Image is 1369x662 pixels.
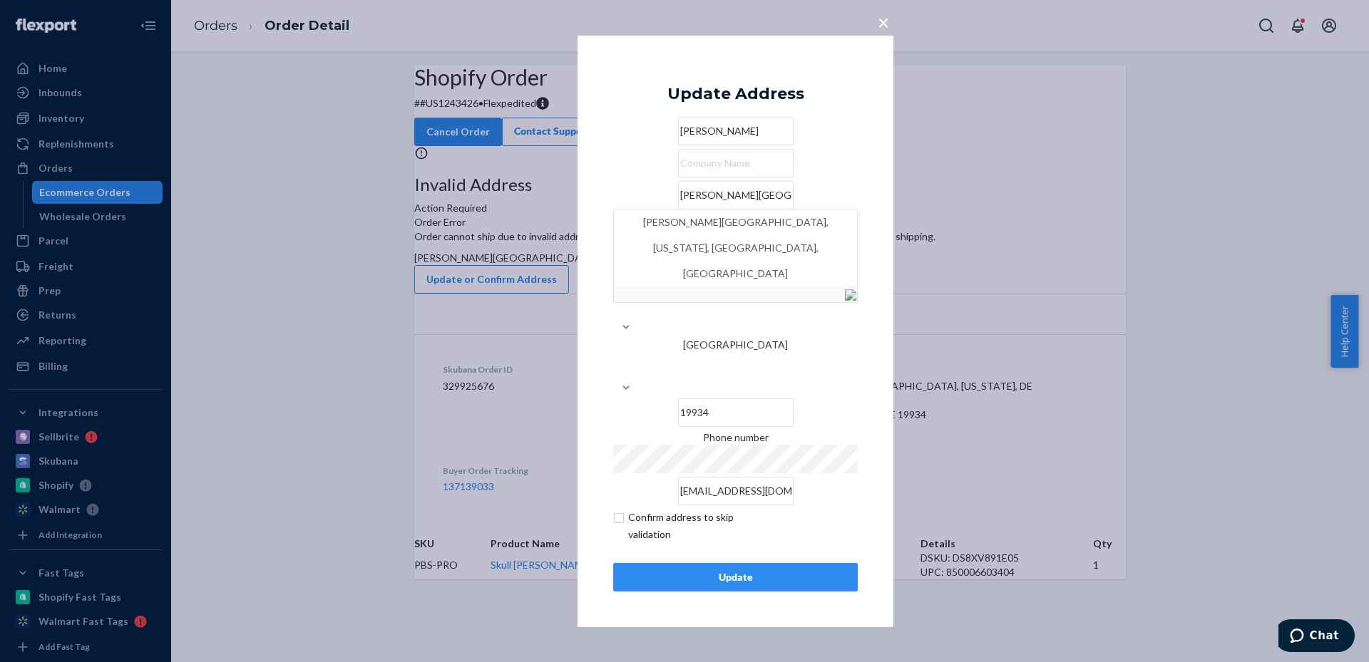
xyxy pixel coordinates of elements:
input: [US_STATE] [735,291,737,320]
img: [object%20Module] [845,289,856,301]
span: Phone number [703,431,769,443]
input: [GEOGRAPHIC_DATA] [735,352,737,381]
input: First & Last Name [678,117,794,145]
div: Update Address [667,85,804,102]
button: Update [613,563,858,591]
input: ZIP Code [678,398,794,427]
input: Company Name [678,149,794,177]
span: × [878,9,889,33]
input: [PERSON_NAME][GEOGRAPHIC_DATA], [US_STATE], [GEOGRAPHIC_DATA], [GEOGRAPHIC_DATA] [678,181,794,210]
input: Email (Only Required for International) [678,477,794,505]
div: [PERSON_NAME][GEOGRAPHIC_DATA], [US_STATE], [GEOGRAPHIC_DATA], [GEOGRAPHIC_DATA] [621,210,850,286]
iframe: Opens a widget where you can chat to one of our agents [1278,619,1355,655]
div: Update [625,570,846,584]
div: [GEOGRAPHIC_DATA] [613,338,858,352]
